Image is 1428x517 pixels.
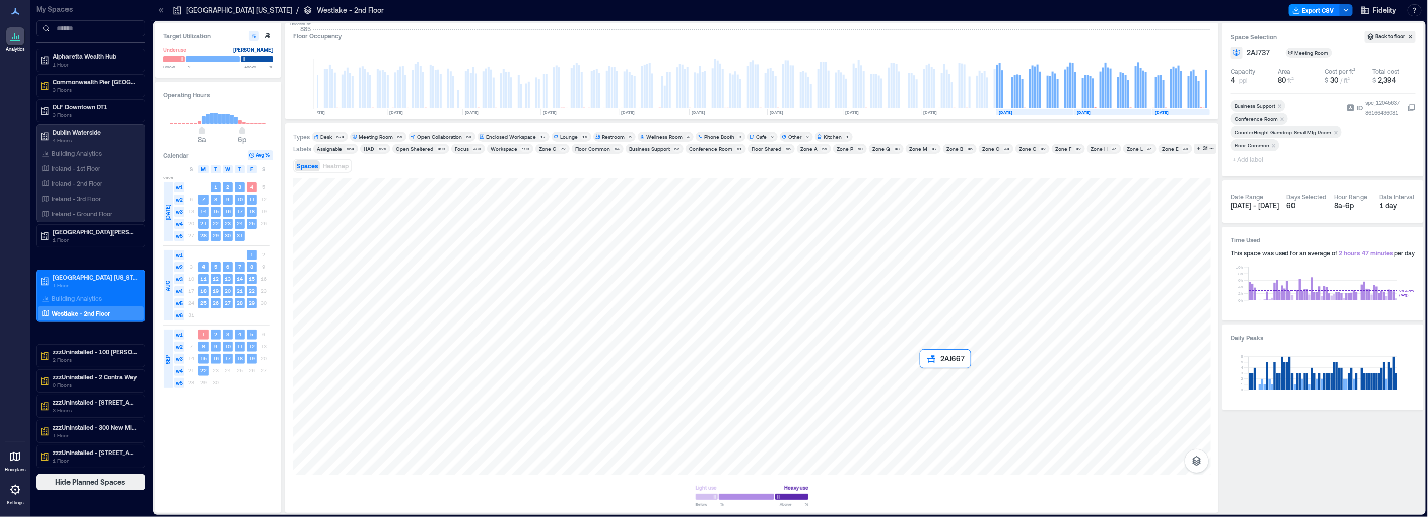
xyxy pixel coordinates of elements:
[1288,77,1294,84] span: ft²
[174,298,184,308] span: w5
[174,207,184,217] span: w3
[297,162,318,169] span: Spaces
[689,145,732,152] div: Conference Room
[213,208,219,214] text: 15
[164,281,172,292] span: AUG
[174,342,184,352] span: w2
[1269,142,1279,149] div: Remove Floor Common
[174,231,184,241] span: w5
[1241,387,1243,393] tspan: 0
[249,220,255,226] text: 25
[53,78,138,86] p: Commonwealth Pier [GEOGRAPHIC_DATA]
[520,146,531,152] div: 199
[1236,265,1243,270] tspan: 10h
[1239,76,1248,84] span: ppl
[238,135,247,144] span: 6p
[465,134,473,140] div: 60
[1182,146,1190,152] div: 40
[226,331,229,337] text: 3
[200,208,207,214] text: 14
[1039,146,1048,152] div: 42
[53,281,138,289] p: 1 Floor
[1247,48,1270,58] span: 2AJ737
[692,110,705,115] text: [DATE]
[737,134,743,140] div: 3
[202,343,205,349] text: 8
[233,45,273,55] div: [PERSON_NAME]
[237,232,243,238] text: 31
[202,264,205,270] text: 4
[317,145,342,152] div: Assignable
[213,355,219,361] text: 16
[163,45,186,55] div: Underuse
[752,145,781,152] div: Floor Shared
[174,250,184,260] span: w1
[800,145,818,152] div: Zone A
[770,110,783,115] text: [DATE]
[1325,67,1356,75] div: Cost per ft²
[248,150,273,160] button: Avg %
[575,145,610,152] div: Floor Common
[7,500,24,506] p: Settings
[946,145,963,152] div: Zone B
[190,165,193,173] span: S
[1278,67,1291,75] div: Area
[1278,115,1288,122] div: Remove Conference Room
[335,134,346,140] div: 674
[930,146,939,152] div: 47
[1074,146,1083,152] div: 42
[1341,77,1350,84] span: / ft²
[321,160,351,171] button: Heatmap
[1357,2,1400,18] button: Fidelity
[293,133,310,141] div: Types
[53,348,138,356] p: zzzUninstalled - 100 [PERSON_NAME]
[472,146,483,152] div: 480
[174,310,184,320] span: w6
[174,366,184,376] span: w4
[296,5,299,15] p: /
[53,111,138,119] p: 3 Floors
[1077,110,1091,115] text: [DATE]
[1146,146,1154,152] div: 41
[163,31,273,41] h3: Target Utilization
[923,110,937,115] text: [DATE]
[225,232,231,238] text: 30
[491,145,517,152] div: Workspace
[53,52,138,60] p: Alpharetta Wealth Hub
[237,276,243,282] text: 14
[249,355,255,361] text: 19
[824,133,842,140] div: Kitchen
[200,367,207,373] text: 22
[1155,110,1169,115] text: [DATE]
[1231,249,1416,257] div: This space was used for an average of per day
[238,331,241,337] text: 4
[1408,104,1416,112] button: IDspc_1204563786166436081
[226,264,229,270] text: 6
[225,220,231,226] text: 23
[696,483,717,493] div: Light use
[163,63,191,70] span: Below %
[788,133,802,140] div: Other
[784,146,793,152] div: 56
[1286,48,1344,58] button: Meeting Room
[1378,76,1397,84] span: 2,394
[909,145,927,152] div: Zone M
[696,501,724,507] span: Below %
[377,146,388,152] div: 626
[1055,145,1071,152] div: Zone F
[1241,382,1243,387] tspan: 1
[784,483,808,493] div: Heavy use
[250,251,253,257] text: 1
[1241,371,1243,376] tspan: 3
[53,448,138,457] p: zzzUninstalled - [STREET_ADDRESS][US_STATE]
[1287,192,1327,201] div: Days Selected
[1231,75,1274,85] button: 4 ppl
[53,128,138,136] p: Dublin Waterside
[214,264,217,270] text: 5
[1235,142,1269,149] div: Floor Common
[202,196,205,202] text: 7
[244,63,273,70] span: Above %
[1275,102,1285,109] div: Remove Business Support
[1231,201,1279,210] span: [DATE] - [DATE]
[249,196,255,202] text: 11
